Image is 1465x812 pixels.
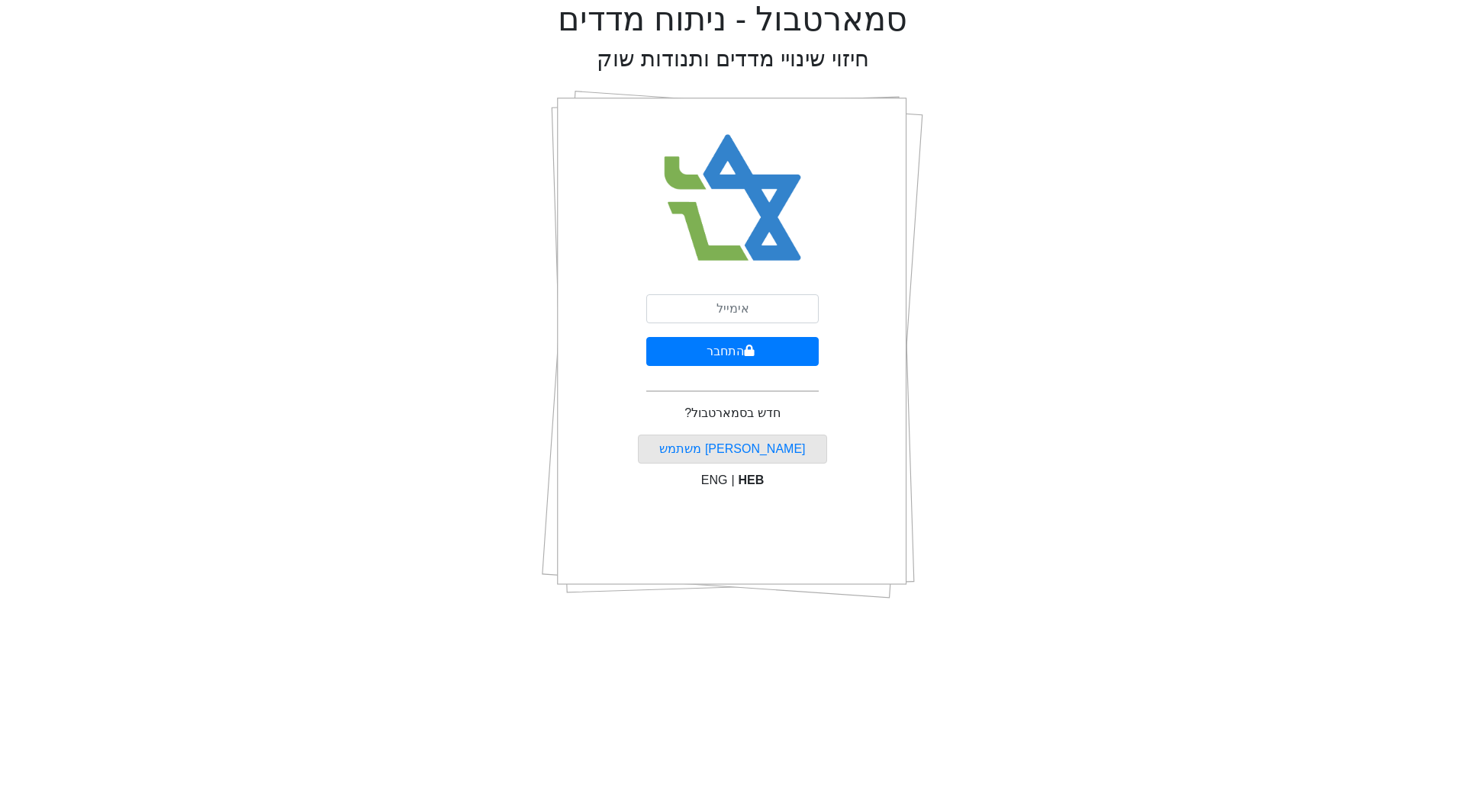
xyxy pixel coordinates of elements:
a: [PERSON_NAME] משתמש [659,442,805,455]
button: [PERSON_NAME] משתמש [638,435,828,464]
span: HEB [739,473,765,486]
img: Smart Bull [650,114,816,282]
p: חדש בסמארטבול? [684,404,780,422]
span: ENG [701,473,728,486]
h2: חיזוי שינויי מדדים ותנודות שוק [597,46,869,72]
button: התחבר [646,337,819,366]
input: אימייל [646,294,819,323]
span: | [731,473,734,486]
